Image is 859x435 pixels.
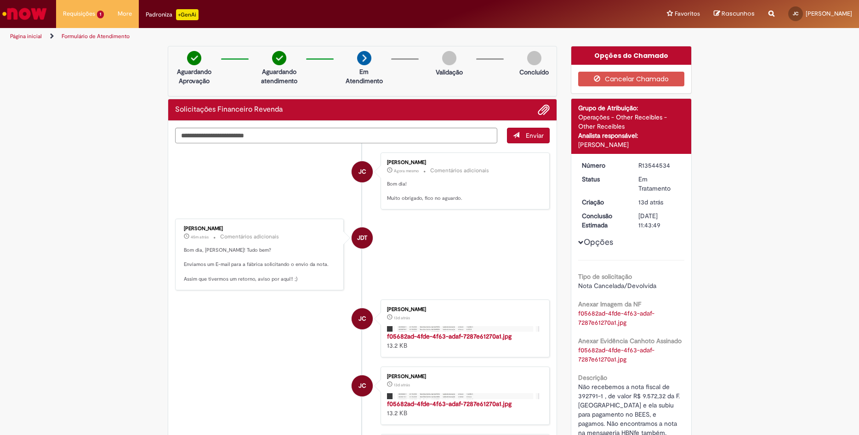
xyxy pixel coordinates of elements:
span: Requisições [63,9,95,18]
img: ServiceNow [1,5,48,23]
div: Opções do Chamado [571,46,691,65]
p: Aguardando atendimento [257,67,302,85]
img: img-circle-grey.png [442,51,456,65]
button: Enviar [507,128,550,143]
dt: Conclusão Estimada [575,211,631,230]
span: Agora mesmo [394,168,419,174]
div: 13.2 KB [387,332,540,350]
a: Formulário de Atendimento [62,33,130,40]
img: arrow-next.png [357,51,371,65]
ul: Trilhas de página [7,28,566,45]
div: [PERSON_NAME] [578,140,684,149]
div: [PERSON_NAME] [184,226,337,232]
span: JC [793,11,798,17]
span: 13d atrás [638,198,663,206]
a: f05682ad-4fde-4f63-adaf-7287e61270a1.jpg [387,332,512,340]
div: [DATE] 11:43:49 [638,211,681,230]
div: João Cavalcante [352,375,373,396]
span: 45m atrás [191,234,209,240]
a: Download de f05682ad-4fde-4f63-adaf-7287e61270a1.jpg [578,309,654,327]
small: Comentários adicionais [430,167,489,175]
span: 13d atrás [394,315,410,321]
div: JOAO DAMASCENO TEIXEIRA [352,227,373,249]
img: img-circle-grey.png [527,51,541,65]
textarea: Digite sua mensagem aqui... [175,128,498,143]
a: Rascunhos [714,10,755,18]
div: Analista responsável: [578,131,684,140]
dt: Criação [575,198,631,207]
img: check-circle-green.png [187,51,201,65]
a: Página inicial [10,33,42,40]
div: R13544534 [638,161,681,170]
b: Anexar Imagem da NF [578,300,641,308]
div: João Cavalcante [352,308,373,329]
b: Anexar Evidência Canhoto Assinado [578,337,682,345]
div: Em Tratamento [638,175,681,193]
h2: Solicitações Financeiro Revenda Histórico de tíquete [175,106,283,114]
span: Rascunhos [722,9,755,18]
div: Operações - Other Receibles - Other Receibles [578,113,684,131]
p: Bom dia, [PERSON_NAME]! Tudo bem? Enviamos um E-mail para a fábrica solicitando o envio da nota. ... [184,247,337,283]
span: Favoritos [675,9,700,18]
div: [PERSON_NAME] [387,307,540,312]
div: [PERSON_NAME] [387,160,540,165]
span: JC [358,161,366,183]
div: 17/09/2025 15:58:38 [638,198,681,207]
span: Nota Cancelada/Devolvida [578,282,656,290]
small: Comentários adicionais [220,233,279,241]
dt: Status [575,175,631,184]
span: JC [358,375,366,397]
b: Descrição [578,373,607,382]
span: 13d atrás [394,382,410,388]
div: [PERSON_NAME] [387,374,540,379]
div: João Cavalcante [352,161,373,182]
a: Download de f05682ad-4fde-4f63-adaf-7287e61270a1.jpg [578,346,654,363]
span: More [118,9,132,18]
b: Tipo de solicitação [578,272,632,281]
img: check-circle-green.png [272,51,286,65]
time: 17/09/2025 15:58:38 [638,198,663,206]
a: f05682ad-4fde-4f63-adaf-7287e61270a1.jpg [387,400,512,408]
p: Validação [436,68,463,77]
span: JDT [357,227,367,249]
div: 13.2 KB [387,399,540,418]
time: 30/09/2025 11:24:10 [394,168,419,174]
dt: Número [575,161,631,170]
span: [PERSON_NAME] [806,10,852,17]
time: 17/09/2025 15:58:34 [394,315,410,321]
p: Em Atendimento [342,67,387,85]
p: Bom dia! Muito obrigado, fico no aguardo. [387,181,540,202]
span: Enviar [526,131,544,140]
time: 17/09/2025 15:58:31 [394,382,410,388]
p: Aguardando Aprovação [172,67,216,85]
span: 1 [97,11,104,18]
div: Grupo de Atribuição: [578,103,684,113]
time: 30/09/2025 10:39:05 [191,234,209,240]
div: Padroniza [146,9,199,20]
p: Concluído [519,68,549,77]
button: Cancelar Chamado [578,72,684,86]
span: JC [358,308,366,330]
button: Adicionar anexos [538,104,550,116]
p: +GenAi [176,9,199,20]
